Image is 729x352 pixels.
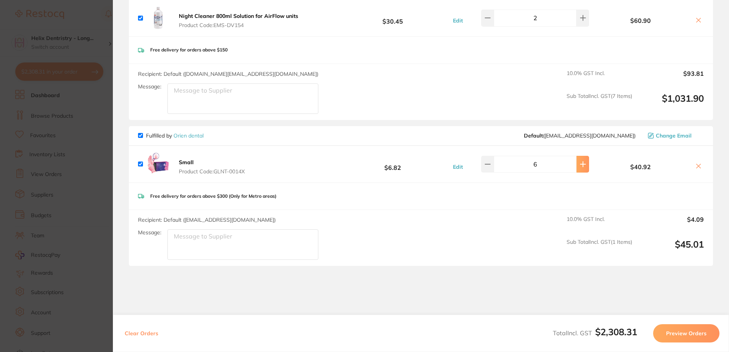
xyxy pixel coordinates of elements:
[638,70,704,87] output: $93.81
[150,47,228,53] p: Free delivery for orders above $150
[591,163,690,170] b: $40.92
[336,11,449,25] b: $30.45
[638,93,704,114] output: $1,031.90
[146,133,204,139] p: Fulfilled by
[646,132,704,139] button: Change Email
[524,133,636,139] span: sales@orien.com.au
[653,324,719,342] button: Preview Orders
[524,132,543,139] b: Default
[638,216,704,233] output: $4.09
[177,13,300,29] button: Night Cleaner 800ml Solution for AirFlow units Product Code:EMS-DV154
[336,157,449,171] b: $6.82
[451,163,465,170] button: Edit
[122,324,161,342] button: Clear Orders
[591,17,690,24] b: $60.90
[567,93,632,114] span: Sub Total Incl. GST ( 7 Items)
[146,6,170,30] img: ZDd0M2I5Zg
[177,159,247,175] button: Small Product Code:GLNT-0014X
[567,239,632,260] span: Sub Total Incl. GST ( 1 Items)
[567,70,632,87] span: 10.0 % GST Incl.
[567,216,632,233] span: 10.0 % GST Incl.
[138,70,318,77] span: Recipient: Default ( [DOMAIN_NAME][EMAIL_ADDRESS][DOMAIN_NAME] )
[179,13,298,19] b: Night Cleaner 800ml Solution for AirFlow units
[179,22,298,28] span: Product Code: EMS-DV154
[179,159,194,166] b: Small
[146,152,170,176] img: b3N5emltbQ
[138,83,161,90] label: Message:
[451,17,465,24] button: Edit
[138,229,161,236] label: Message:
[553,329,637,337] span: Total Incl. GST
[150,194,276,199] p: Free delivery for orders above $300 (Only for Metro areas)
[138,216,276,223] span: Recipient: Default ( [EMAIL_ADDRESS][DOMAIN_NAME] )
[179,168,245,174] span: Product Code: GLNT-0014X
[595,326,637,338] b: $2,308.31
[656,133,692,139] span: Change Email
[173,132,204,139] a: Orien dental
[638,239,704,260] output: $45.01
